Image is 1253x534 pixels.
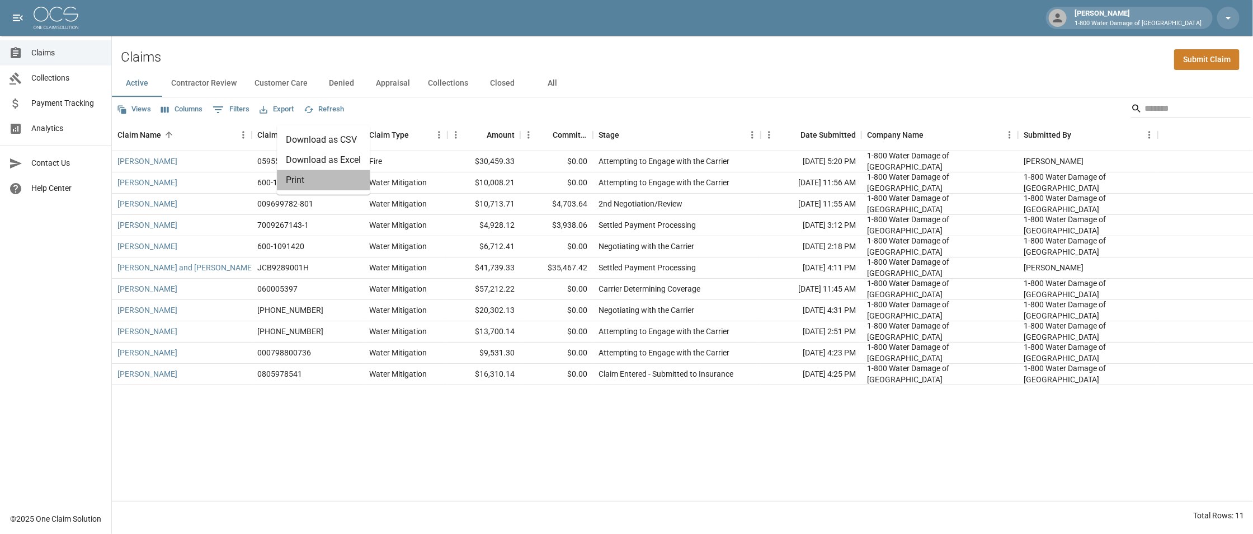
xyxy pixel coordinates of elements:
div: $4,703.64 [520,194,593,215]
div: [DATE] 4:11 PM [761,257,861,279]
div: $0.00 [520,279,593,300]
p: 1-800 Water Damage of [GEOGRAPHIC_DATA] [1075,19,1202,29]
div: $0.00 [520,364,593,385]
div: [DATE] 11:45 AM [761,279,861,300]
div: Water Mitigation [369,219,427,231]
button: Menu [744,127,761,143]
div: 1-800 Water Damage of Athens [867,341,1012,364]
button: Denied [317,70,367,97]
div: 1-800 Water Damage of Athens [1024,320,1152,343]
li: Print [277,170,370,190]
div: [DATE] 2:51 PM [761,321,861,343]
div: Fire [369,156,382,167]
a: [PERSON_NAME] [117,156,177,167]
div: Settled Payment Processing [599,219,696,231]
div: $0.00 [520,151,593,172]
div: 1-800 Water Damage of Athens [1024,171,1152,194]
div: 060005397 [257,283,298,294]
div: Settled Payment Processing [599,262,696,273]
div: Date Submitted [761,119,861,151]
div: [DATE] 4:31 PM [761,300,861,321]
div: $20,302.13 [447,300,520,321]
div: $0.00 [520,236,593,257]
div: 1-800 Water Damage of Athens [1024,193,1152,215]
h2: Claims [121,49,161,65]
button: Select columns [158,101,205,118]
button: Menu [761,127,778,143]
span: Contact Us [31,157,102,169]
div: Committed Amount [520,119,593,151]
div: [DATE] 11:56 AM [761,172,861,194]
span: Payment Tracking [31,97,102,109]
button: Export [257,101,296,118]
button: Collections [419,70,477,97]
div: Amount [447,119,520,151]
li: Download as CSV [277,130,370,150]
div: Claim Type [369,119,409,151]
div: $0.00 [520,300,593,321]
div: $10,008.21 [447,172,520,194]
ul: Export [277,125,370,195]
button: Menu [235,127,252,143]
div: 600-1186416 [257,177,304,188]
div: 300-0102099-2025 [257,305,323,316]
div: Company Name [867,119,924,151]
button: Active [112,70,162,97]
div: Attempting to Engage with the Carrier [599,177,729,188]
div: Claim Number [257,119,308,151]
div: Water Mitigation [369,241,427,252]
div: 000798800736 [257,347,311,358]
div: Water Mitigation [369,305,427,316]
div: Water Mitigation [369,177,427,188]
div: Claim Entered - Submitted to Insurance [599,368,733,380]
div: Committed Amount [553,119,587,151]
div: 059554723 [257,156,298,167]
div: $0.00 [520,321,593,343]
button: All [527,70,578,97]
div: 1-800 Water Damage of Athens [867,363,1012,385]
div: Company Name [861,119,1018,151]
button: Menu [1141,127,1158,143]
button: Refresh [301,101,347,118]
div: $57,212.22 [447,279,520,300]
div: Negotiating with the Carrier [599,241,694,252]
div: Claim Name [117,119,161,151]
span: Claims [31,47,102,59]
button: Show filters [210,101,252,119]
div: 1-800 Water Damage of Athens [867,256,1012,279]
button: Sort [619,127,635,143]
div: 1-800 Water Damage of Athens [1024,235,1152,257]
a: [PERSON_NAME] and [PERSON_NAME] [117,262,254,273]
a: [PERSON_NAME] [117,368,177,380]
div: 1-800 Water Damage of Athens [867,193,1012,215]
div: Claim Name [112,119,252,151]
div: $6,712.41 [447,236,520,257]
div: Stage [593,119,761,151]
div: Chad Fallows [1024,262,1084,273]
span: Help Center [31,182,102,194]
a: [PERSON_NAME] [117,198,177,209]
a: [PERSON_NAME] [117,241,177,252]
div: $16,310.14 [447,364,520,385]
img: ocs-logo-white-transparent.png [34,7,78,29]
div: Water Mitigation [369,326,427,337]
button: Closed [477,70,527,97]
button: Sort [1071,127,1087,143]
div: [DATE] 2:18 PM [761,236,861,257]
div: Amount [487,119,515,151]
div: [DATE] 11:55 AM [761,194,861,215]
button: Menu [1001,127,1018,143]
div: 1-800 Water Damage of Athens [867,150,1012,172]
div: Water Mitigation [369,198,427,209]
button: Sort [409,127,425,143]
button: Menu [431,127,447,143]
div: $35,467.42 [520,257,593,279]
div: Water Mitigation [369,283,427,294]
div: Attempting to Engage with the Carrier [599,326,729,337]
div: 1-800 Water Damage of Athens [867,278,1012,300]
button: Sort [537,127,553,143]
div: 1-800 Water Damage of Athens [1024,214,1152,236]
a: Submit Claim [1174,49,1240,70]
div: Submitted By [1018,119,1158,151]
div: 1-800 Water Damage of Athens [867,214,1012,236]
